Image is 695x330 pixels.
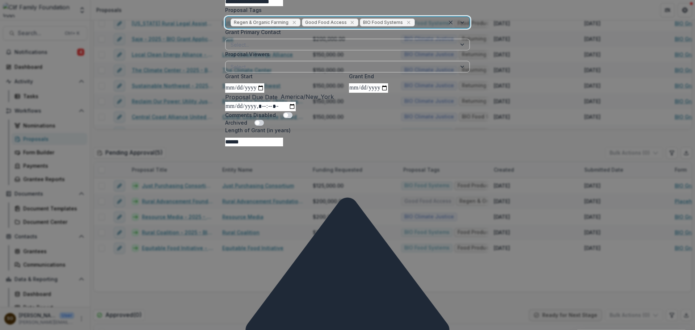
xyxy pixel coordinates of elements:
[225,28,466,36] label: Grant Primary Contact
[349,19,356,26] div: Remove Good Food Access
[281,93,334,100] span: America/New_York
[225,93,278,101] label: Proposal Due Date
[225,119,247,126] label: Archived
[225,111,276,119] label: Comments Disabled
[225,72,342,80] label: Grant Start
[225,6,466,14] label: Proposal Tags
[446,18,455,27] div: Clear selected options
[349,72,466,80] label: Grant End
[234,20,288,25] span: Regen & Organic Farming
[305,20,347,25] span: Good Food Access
[225,50,466,58] label: Proposal Viewers
[291,19,298,26] div: Remove Regen & Organic Farming
[225,126,466,134] label: Length of Grant (in years)
[363,20,403,25] span: BIO Food Systems
[405,19,412,26] div: Remove BIO Food Systems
